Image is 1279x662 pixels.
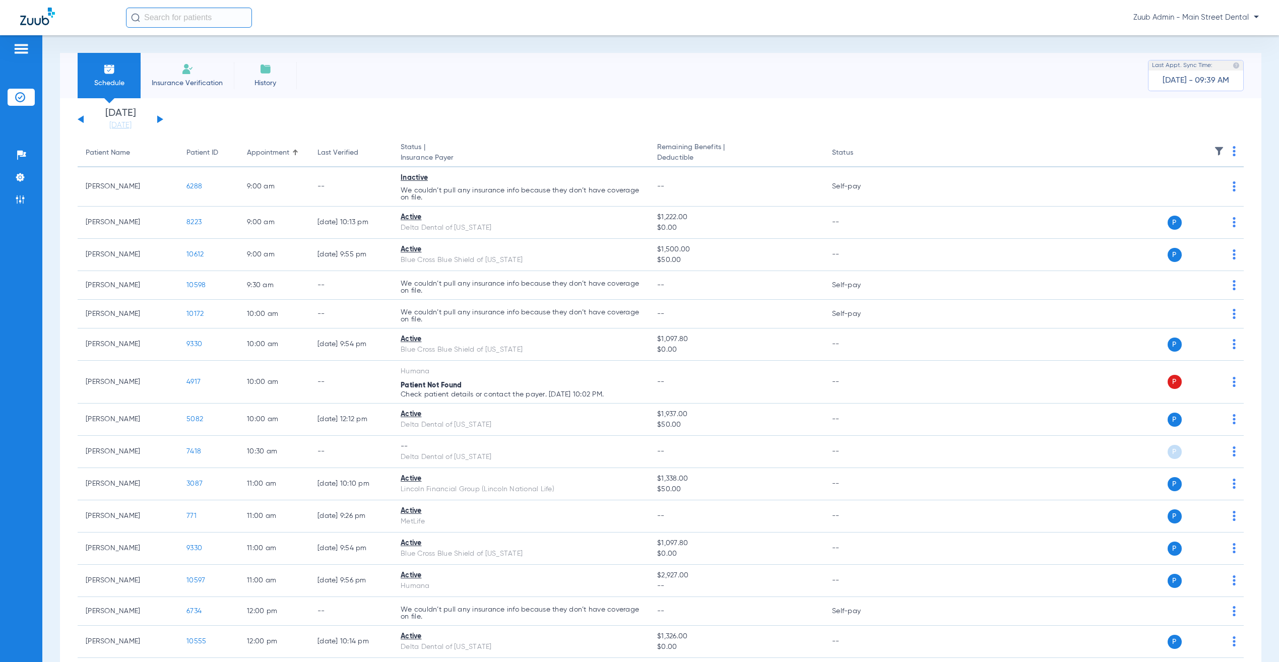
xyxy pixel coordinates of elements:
td: -- [824,565,892,597]
td: [PERSON_NAME] [78,565,178,597]
span: P [1168,248,1182,262]
td: [DATE] 9:56 PM [309,565,393,597]
td: [PERSON_NAME] [78,300,178,328]
td: 10:00 AM [239,404,309,436]
td: [DATE] 9:26 PM [309,500,393,533]
td: 10:00 AM [239,300,309,328]
div: Active [401,538,641,549]
td: [DATE] 9:54 PM [309,533,393,565]
span: $1,326.00 [657,631,816,642]
td: Self-pay [824,167,892,207]
div: Delta Dental of [US_STATE] [401,223,641,233]
span: -- [657,512,665,519]
span: -- [657,448,665,455]
span: -- [657,183,665,190]
div: Active [401,409,641,420]
span: $0.00 [657,642,816,652]
div: MetLife [401,516,641,527]
td: -- [309,271,393,300]
td: 11:00 AM [239,533,309,565]
td: -- [824,404,892,436]
td: [PERSON_NAME] [78,436,178,468]
td: 9:00 AM [239,207,309,239]
td: Self-pay [824,300,892,328]
img: group-dot-blue.svg [1233,511,1236,521]
span: History [241,78,289,88]
p: We couldn’t pull any insurance info because they don’t have coverage on file. [401,309,641,323]
td: [DATE] 9:55 PM [309,239,393,271]
span: $1,097.80 [657,334,816,345]
div: Active [401,506,641,516]
img: group-dot-blue.svg [1233,543,1236,553]
span: P [1168,338,1182,352]
span: 5082 [186,416,203,423]
div: Last Verified [317,148,358,158]
span: Insurance Verification [148,78,226,88]
span: $1,338.00 [657,474,816,484]
span: Deductible [657,153,816,163]
span: P [1168,216,1182,230]
img: group-dot-blue.svg [1233,377,1236,387]
img: group-dot-blue.svg [1233,479,1236,489]
td: [PERSON_NAME] [78,361,178,404]
span: 8223 [186,219,202,226]
td: 10:00 AM [239,328,309,361]
th: Status [824,139,892,167]
iframe: Chat Widget [1229,614,1279,662]
img: group-dot-blue.svg [1233,181,1236,191]
td: [PERSON_NAME] [78,533,178,565]
span: P [1168,542,1182,556]
div: Blue Cross Blue Shield of [US_STATE] [401,549,641,559]
img: group-dot-blue.svg [1233,339,1236,349]
td: -- [824,207,892,239]
td: -- [309,436,393,468]
span: 10598 [186,282,206,289]
span: $0.00 [657,345,816,355]
div: Active [401,570,641,581]
td: -- [824,436,892,468]
span: Insurance Payer [401,153,641,163]
div: Delta Dental of [US_STATE] [401,642,641,652]
span: $1,937.00 [657,409,816,420]
td: Self-pay [824,597,892,626]
img: group-dot-blue.svg [1233,146,1236,156]
p: We couldn’t pull any insurance info because they don’t have coverage on file. [401,280,641,294]
span: P [1168,445,1182,459]
img: Zuub Logo [20,8,55,25]
div: Patient Name [86,148,130,158]
td: 11:00 AM [239,500,309,533]
span: -- [657,310,665,317]
p: We couldn’t pull any insurance info because they don’t have coverage on file. [401,187,641,201]
img: group-dot-blue.svg [1233,575,1236,585]
a: [DATE] [90,120,151,130]
td: 12:00 PM [239,626,309,658]
div: Patient ID [186,148,231,158]
span: P [1168,574,1182,588]
img: group-dot-blue.svg [1233,217,1236,227]
p: Check patient details or contact the payer. [DATE] 10:02 PM. [401,391,641,398]
span: $0.00 [657,549,816,559]
div: Active [401,474,641,484]
img: History [260,63,272,75]
div: Delta Dental of [US_STATE] [401,420,641,430]
td: [PERSON_NAME] [78,328,178,361]
span: $50.00 [657,255,816,266]
span: -- [657,282,665,289]
img: filter.svg [1214,146,1224,156]
img: group-dot-blue.svg [1233,606,1236,616]
div: Appointment [247,148,301,158]
td: -- [824,239,892,271]
span: 10597 [186,577,205,584]
span: -- [657,378,665,385]
div: Active [401,244,641,255]
div: Active [401,334,641,345]
td: [DATE] 9:54 PM [309,328,393,361]
td: -- [824,361,892,404]
td: [PERSON_NAME] [78,597,178,626]
span: 3087 [186,480,203,487]
th: Remaining Benefits | [649,139,824,167]
input: Search for patients [126,8,252,28]
div: Lincoln Financial Group (Lincoln National Life) [401,484,641,495]
td: 10:30 AM [239,436,309,468]
span: Zuub Admin - Main Street Dental [1133,13,1259,23]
